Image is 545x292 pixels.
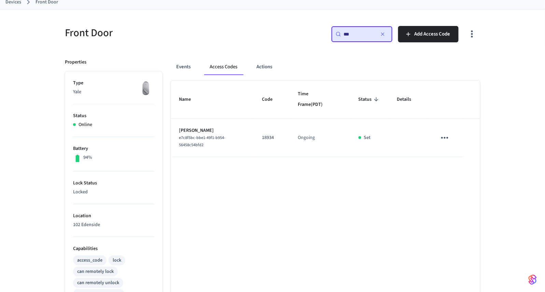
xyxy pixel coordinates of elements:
[359,94,381,105] span: Status
[179,135,225,148] span: e7c8f5bc-bbe1-49f1-b954-56458c54bfd2
[397,94,420,105] span: Details
[77,279,119,287] div: can remotely unlock
[77,268,114,275] div: can remotely lock
[415,30,450,39] span: Add Access Code
[65,59,86,66] p: Properties
[73,221,154,228] p: 102 Edenside
[73,245,154,252] p: Capabilities
[77,257,102,264] div: access_code
[179,127,246,134] p: [PERSON_NAME]
[73,189,154,196] p: Locked
[79,121,92,128] p: Online
[290,119,350,157] td: Ongoing
[113,257,121,264] div: lock
[171,59,196,75] button: Events
[65,26,268,40] h5: Front Door
[262,94,282,105] span: Code
[179,94,200,105] span: Name
[298,89,342,110] span: Time Frame(PDT)
[364,134,371,141] p: Set
[73,180,154,187] p: Lock Status
[262,134,282,141] p: 18934
[73,112,154,120] p: Status
[137,80,154,97] img: August Wifi Smart Lock 3rd Gen, Silver, Front
[171,81,480,157] table: sticky table
[398,26,459,42] button: Add Access Code
[73,145,154,152] p: Battery
[204,59,243,75] button: Access Codes
[73,212,154,220] p: Location
[251,59,278,75] button: Actions
[73,80,154,87] p: Type
[171,59,480,75] div: ant example
[73,88,154,96] p: Yale
[529,274,537,285] img: SeamLogoGradient.69752ec5.svg
[83,154,92,161] p: 94%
